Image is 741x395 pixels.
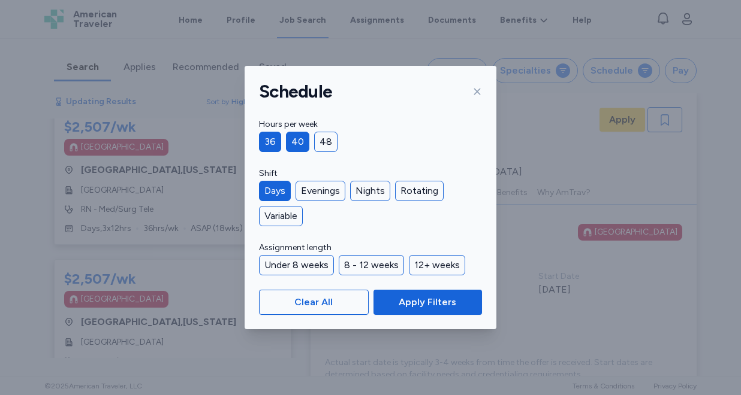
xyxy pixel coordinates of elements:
[259,132,281,152] div: 36
[259,290,369,315] button: Clear All
[286,132,309,152] div: 40
[259,117,482,132] label: Hours per week
[259,181,291,201] div: Days
[259,255,334,275] div: Under 8 weeks
[259,166,482,181] label: Shift
[259,241,482,255] label: Assignment length
[395,181,444,201] div: Rotating
[373,290,482,315] button: Apply Filters
[259,206,303,226] div: Variable
[294,295,333,309] span: Clear All
[409,255,465,275] div: 12+ weeks
[399,295,456,309] span: Apply Filters
[339,255,404,275] div: 8 - 12 weeks
[296,181,345,201] div: Evenings
[314,132,338,152] div: 48
[259,80,332,103] h1: Schedule
[350,181,390,201] div: Nights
